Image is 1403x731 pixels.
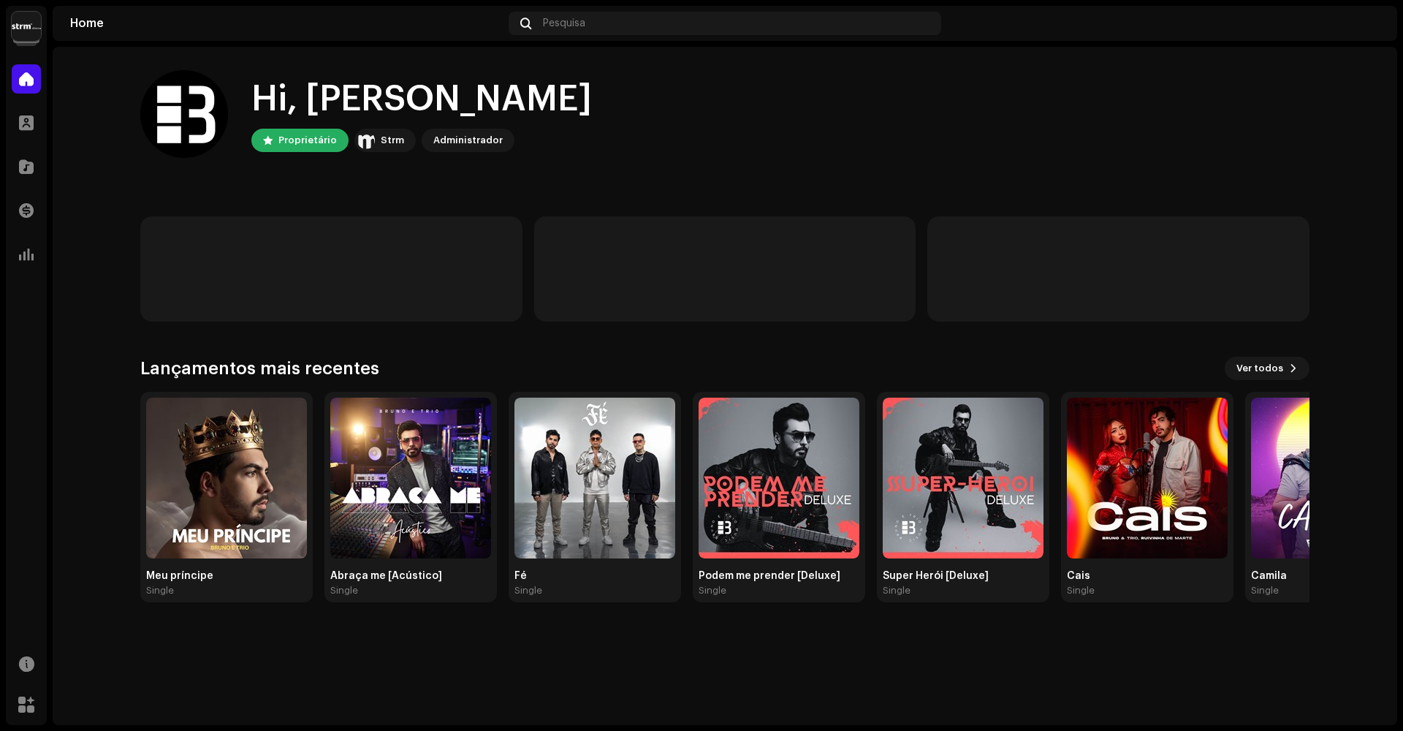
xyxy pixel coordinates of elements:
img: 46aaf377-f20d-48b1-aa9e-f63f87bb6524 [1356,12,1380,35]
button: Ver todos [1225,357,1309,380]
div: Strm [381,132,404,149]
div: Fé [514,570,675,582]
img: f7f61c21-2d7b-411a-a0ff-c2cdeed3a111 [883,398,1043,558]
img: 408b884b-546b-4518-8448-1008f9c76b02 [357,132,375,149]
img: d0fde11e-f65b-4c00-93b8-2081398370ea [514,398,675,558]
div: Single [1067,585,1095,596]
div: Single [330,585,358,596]
div: Single [883,585,910,596]
div: Meu príncipe [146,570,307,582]
div: Single [699,585,726,596]
div: Abraça me [Acústico] [330,570,491,582]
div: Single [514,585,542,596]
div: Administrador [433,132,503,149]
img: 46aaf377-f20d-48b1-aa9e-f63f87bb6524 [140,70,228,158]
img: 5e98773e-4753-41da-8824-37d02ef4fb93 [1067,398,1228,558]
div: Proprietário [278,132,337,149]
div: Super Herói [Deluxe] [883,570,1043,582]
div: Home [70,18,503,29]
span: Ver todos [1236,354,1283,383]
div: Hi, [PERSON_NAME] [251,76,592,123]
div: Cais [1067,570,1228,582]
img: 408b884b-546b-4518-8448-1008f9c76b02 [12,12,41,41]
img: 7eaa3634-20a5-4192-aa1d-af2f317ff896 [699,398,859,558]
img: a5e32f43-1a03-4789-8e1d-a3e63fb3de67 [330,398,491,558]
span: Pesquisa [543,18,585,29]
div: Single [146,585,174,596]
h3: Lançamentos mais recentes [140,357,379,380]
img: 04978e51-f805-4e81-863f-cebaf0ee9e8f [146,398,307,558]
div: Podem me prender [Deluxe] [699,570,859,582]
div: Single [1251,585,1279,596]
